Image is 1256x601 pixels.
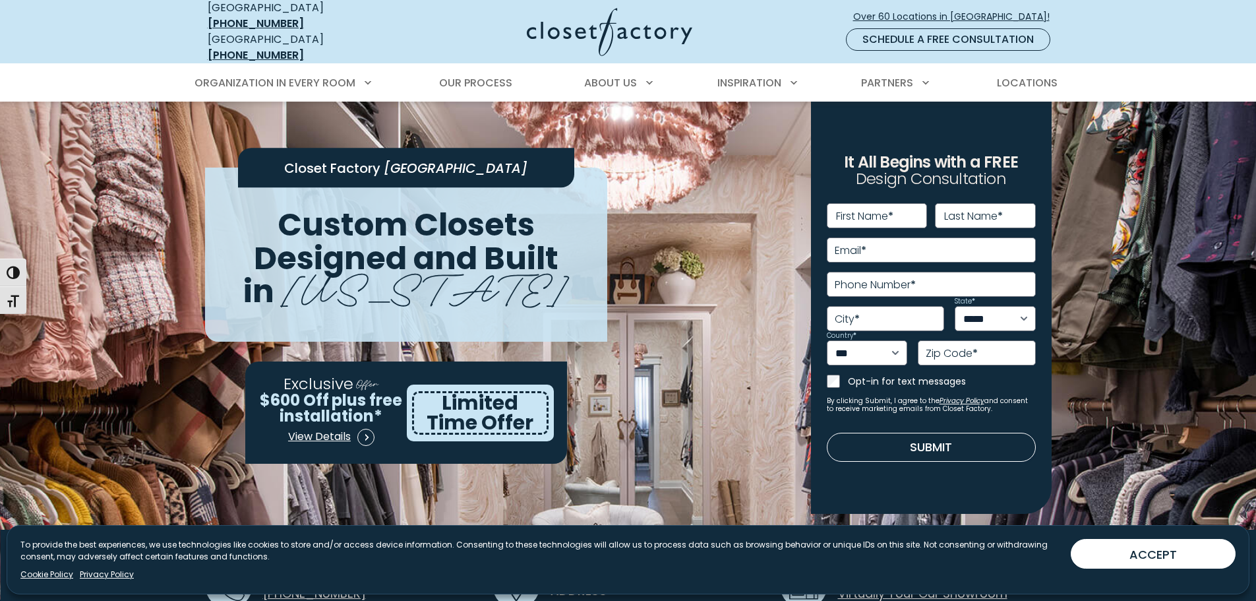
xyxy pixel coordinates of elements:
a: [PHONE_NUMBER] [208,47,304,63]
a: [PHONE_NUMBER] [208,16,304,31]
label: Last Name [944,211,1003,222]
span: Our Process [439,75,512,90]
small: By clicking Submit, I agree to the and consent to receive marketing emails from Closet Factory. [827,397,1036,413]
label: Country [827,332,856,339]
label: State [955,298,975,305]
label: City [835,314,860,325]
label: Zip Code [926,348,978,359]
span: [US_STATE] [282,255,568,315]
label: Email [835,245,866,256]
nav: Primary Menu [185,65,1071,102]
span: Closet Factory [284,159,380,177]
a: Schedule a Free Consultation [846,28,1050,51]
span: View Details [288,429,351,445]
span: Custom Closets [278,203,535,247]
span: Design Consultation [856,168,1006,190]
span: Over 60 Locations in [GEOGRAPHIC_DATA]! [853,10,1060,24]
span: Partners [861,75,913,90]
span: [GEOGRAPHIC_DATA] [384,159,527,177]
label: First Name [836,211,893,222]
button: ACCEPT [1071,539,1236,569]
span: Locations [997,75,1058,90]
a: Over 60 Locations in [GEOGRAPHIC_DATA]! [852,5,1061,28]
div: [GEOGRAPHIC_DATA] [208,32,399,63]
label: Phone Number [835,280,916,290]
img: Closet Factory Logo [527,8,692,56]
span: It All Begins with a FREE [844,151,1018,173]
span: Designed and Built in [243,236,558,313]
span: Limited Time Offer [427,389,533,437]
button: Submit [827,433,1036,462]
a: Privacy Policy [80,569,134,581]
a: View Details [287,424,375,451]
a: Privacy Policy [940,396,984,406]
p: To provide the best experiences, we use technologies like cookies to store and/or access device i... [20,539,1060,563]
span: Inspiration [717,75,781,90]
span: plus free installation* [280,389,402,427]
label: Opt-in for text messages [848,375,1036,388]
a: Cookie Policy [20,569,73,581]
span: $600 Off [260,389,329,410]
span: Offer [356,375,378,391]
span: About Us [584,75,637,90]
span: Exclusive [284,373,353,395]
span: Organization in Every Room [194,75,355,90]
